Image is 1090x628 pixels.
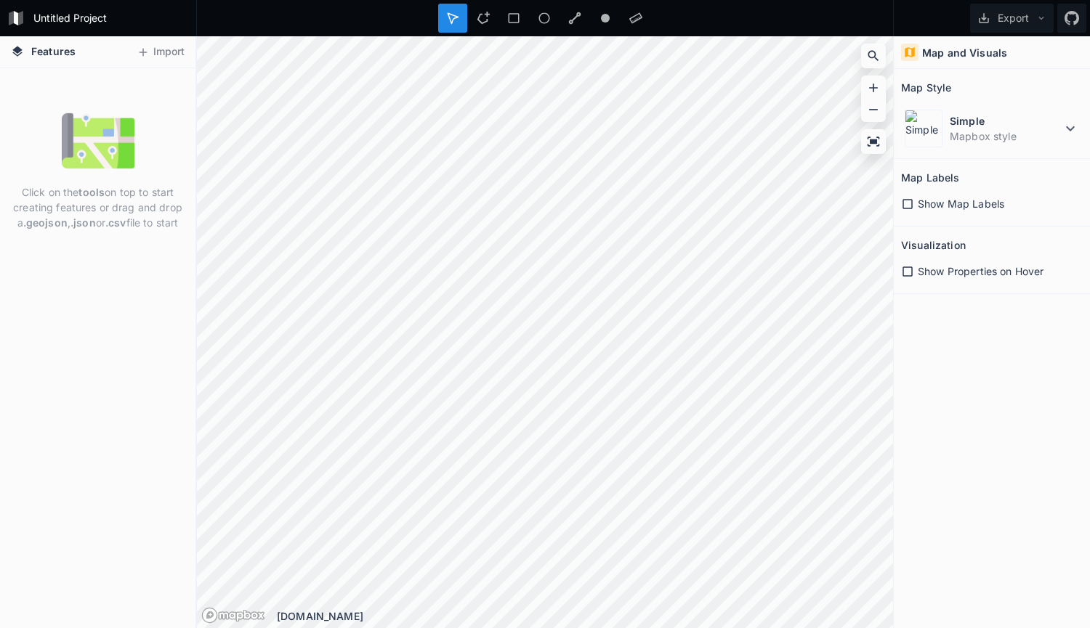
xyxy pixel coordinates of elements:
h2: Map Style [901,76,951,99]
button: Import [129,41,192,64]
h4: Map and Visuals [922,45,1007,60]
div: [DOMAIN_NAME] [277,608,893,624]
strong: .json [70,216,96,229]
dt: Simple [950,113,1062,129]
span: Show Properties on Hover [918,264,1043,279]
a: Mapbox logo [201,607,265,624]
span: Features [31,44,76,59]
strong: tools [78,186,105,198]
strong: .csv [105,216,126,229]
h2: Visualization [901,234,966,256]
img: Simple [905,110,942,147]
p: Click on the on top to start creating features or drag and drop a , or file to start [11,184,185,230]
strong: .geojson [23,216,68,229]
img: empty [62,105,134,177]
span: Show Map Labels [918,196,1004,211]
button: Export [970,4,1054,33]
h2: Map Labels [901,166,959,189]
dd: Mapbox style [950,129,1062,144]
